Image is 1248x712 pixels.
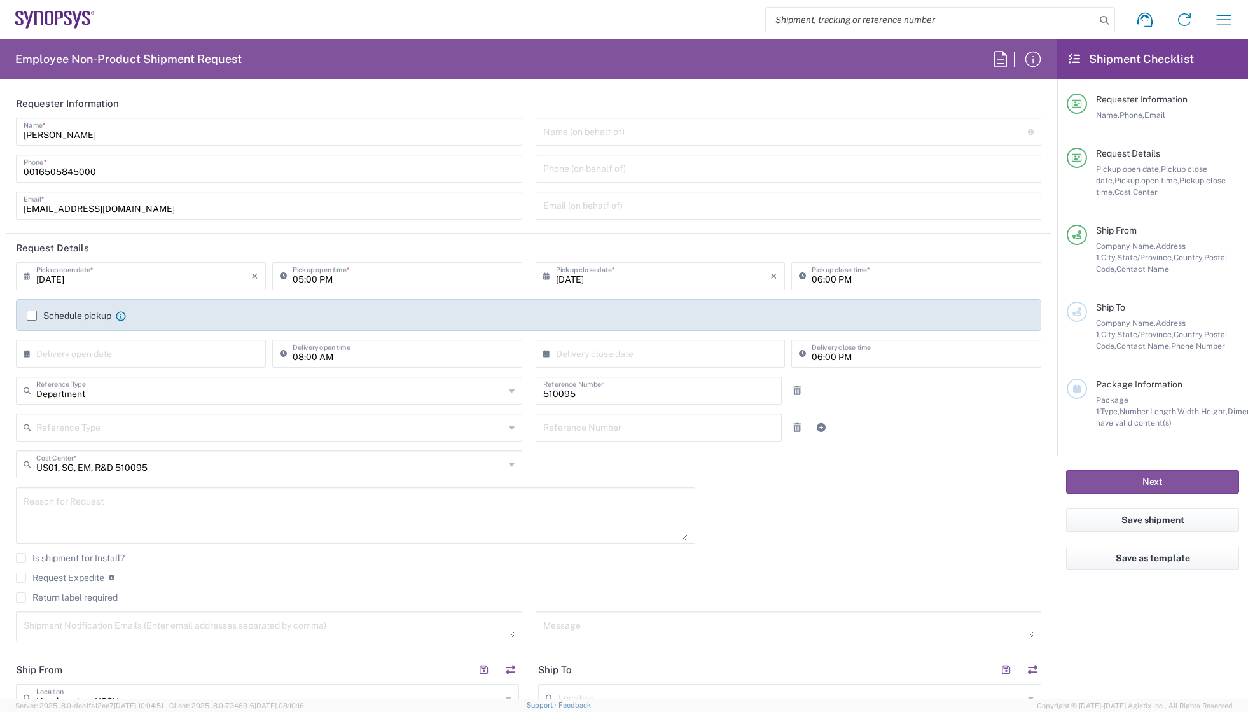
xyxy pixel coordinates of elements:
[1096,148,1160,158] span: Request Details
[527,701,558,709] a: Support
[16,573,104,583] label: Request Expedite
[558,701,591,709] a: Feedback
[1096,302,1125,312] span: Ship To
[1120,110,1144,120] span: Phone,
[114,702,163,709] span: [DATE] 10:04:51
[15,702,163,709] span: Server: 2025.18.0-daa1fe12ee7
[1114,176,1179,185] span: Pickup open time,
[1117,253,1174,262] span: State/Province,
[1201,407,1228,416] span: Height,
[1144,110,1165,120] span: Email
[1096,110,1120,120] span: Name,
[1116,341,1171,351] span: Contact Name,
[1037,700,1233,711] span: Copyright © [DATE]-[DATE] Agistix Inc., All Rights Reserved
[1174,253,1204,262] span: Country,
[15,52,242,67] h2: Employee Non-Product Shipment Request
[16,592,118,603] label: Return label required
[1114,187,1158,197] span: Cost Center
[766,8,1095,32] input: Shipment, tracking or reference number
[812,419,830,436] a: Add Reference
[1177,407,1201,416] span: Width,
[1101,330,1117,339] span: City,
[1101,253,1117,262] span: City,
[254,702,304,709] span: [DATE] 08:10:16
[16,97,119,110] h2: Requester Information
[1171,341,1225,351] span: Phone Number
[1096,241,1156,251] span: Company Name,
[1116,264,1169,274] span: Contact Name
[1096,94,1188,104] span: Requester Information
[1096,395,1128,416] span: Package 1:
[1174,330,1204,339] span: Country,
[251,266,258,286] i: ×
[1096,379,1182,389] span: Package Information
[1120,407,1150,416] span: Number,
[16,664,62,676] h2: Ship From
[27,311,111,321] label: Schedule pickup
[169,702,304,709] span: Client: 2025.18.0-7346316
[16,242,89,255] h2: Request Details
[1117,330,1174,339] span: State/Province,
[538,664,572,676] h2: Ship To
[1100,407,1120,416] span: Type,
[1150,407,1177,416] span: Length,
[1066,547,1239,570] button: Save as template
[1096,318,1156,328] span: Company Name,
[1096,225,1137,235] span: Ship From
[788,419,806,436] a: Remove Reference
[788,382,806,400] a: Remove Reference
[1066,470,1239,494] button: Next
[16,553,125,563] label: Is shipment for Install?
[770,266,777,286] i: ×
[1069,52,1194,67] h2: Shipment Checklist
[1066,508,1239,532] button: Save shipment
[1096,164,1161,174] span: Pickup open date,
